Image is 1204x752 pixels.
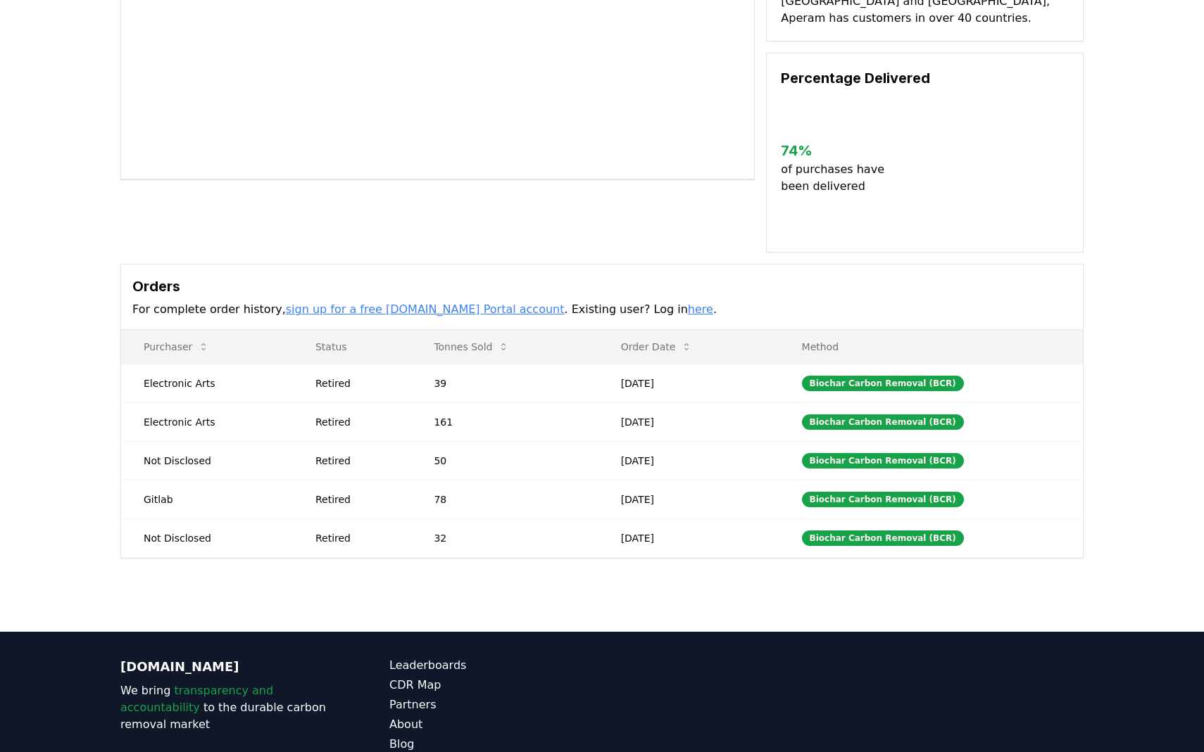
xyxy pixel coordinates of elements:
[120,657,333,677] p: [DOMAIN_NAME]
[802,453,964,469] div: Biochar Carbon Removal (BCR)
[120,684,273,714] span: transparency and accountability
[315,531,400,545] div: Retired
[120,682,333,733] p: We bring to the durable carbon removal market
[121,518,293,557] td: Not Disclosed
[315,492,400,506] div: Retired
[781,161,896,195] p: of purchases have been delivered
[132,276,1072,297] h3: Orders
[610,333,704,361] button: Order Date
[598,518,779,557] td: [DATE]
[688,302,713,316] a: here
[411,518,598,557] td: 32
[598,480,779,518] td: [DATE]
[802,530,964,546] div: Biochar Carbon Removal (BCR)
[781,140,896,161] h3: 74 %
[802,414,964,430] div: Biochar Carbon Removal (BCR)
[315,454,400,468] div: Retired
[411,402,598,441] td: 161
[121,441,293,480] td: Not Disclosed
[389,657,602,674] a: Leaderboards
[121,364,293,402] td: Electronic Arts
[286,302,565,316] a: sign up for a free [DOMAIN_NAME] Portal account
[121,480,293,518] td: Gitlab
[411,364,598,402] td: 39
[315,415,400,429] div: Retired
[304,340,400,354] p: Status
[598,364,779,402] td: [DATE]
[598,402,779,441] td: [DATE]
[389,696,602,713] a: Partners
[315,376,400,390] div: Retired
[121,402,293,441] td: Electronic Arts
[389,677,602,694] a: CDR Map
[802,376,964,391] div: Biochar Carbon Removal (BCR)
[422,333,520,361] button: Tonnes Sold
[598,441,779,480] td: [DATE]
[791,340,1072,354] p: Method
[389,716,602,733] a: About
[411,441,598,480] td: 50
[802,492,964,507] div: Biochar Carbon Removal (BCR)
[781,68,1069,89] h3: Percentage Delivered
[411,480,598,518] td: 78
[132,333,220,361] button: Purchaser
[132,301,1072,318] p: For complete order history, . Existing user? Log in .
